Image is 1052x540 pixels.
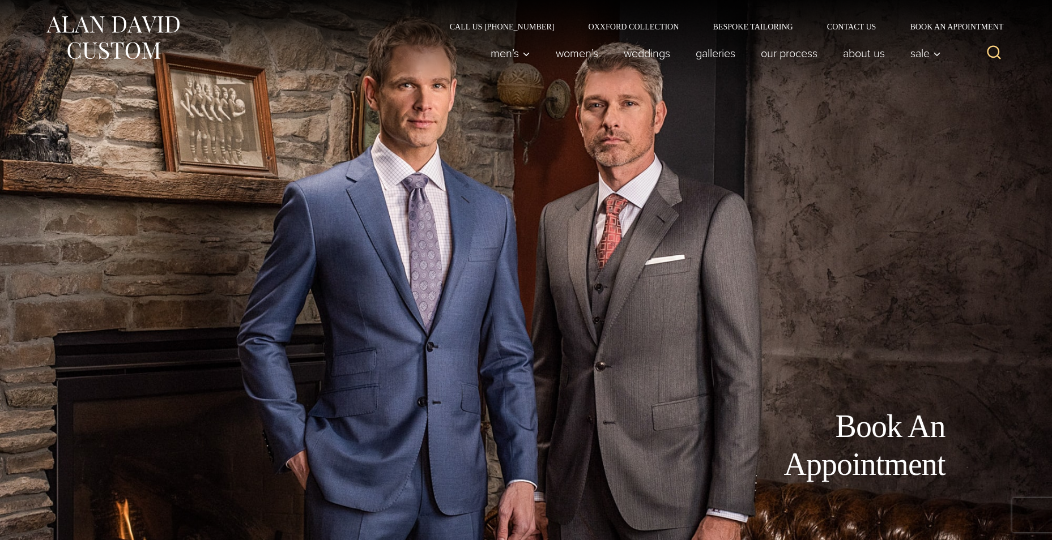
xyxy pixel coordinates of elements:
[543,42,611,65] a: Women’s
[830,42,897,65] a: About Us
[691,408,945,483] h1: Book An Appointment
[491,48,530,59] span: Men’s
[433,23,1008,31] nav: Secondary Navigation
[683,42,748,65] a: Galleries
[810,23,893,31] a: Contact Us
[478,42,947,65] nav: Primary Navigation
[910,48,941,59] span: Sale
[611,42,683,65] a: weddings
[893,23,1007,31] a: Book an Appointment
[748,42,830,65] a: Our Process
[696,23,810,31] a: Bespoke Tailoring
[571,23,696,31] a: Oxxford Collection
[981,40,1008,67] button: View Search Form
[45,12,181,63] img: Alan David Custom
[433,23,572,31] a: Call Us [PHONE_NUMBER]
